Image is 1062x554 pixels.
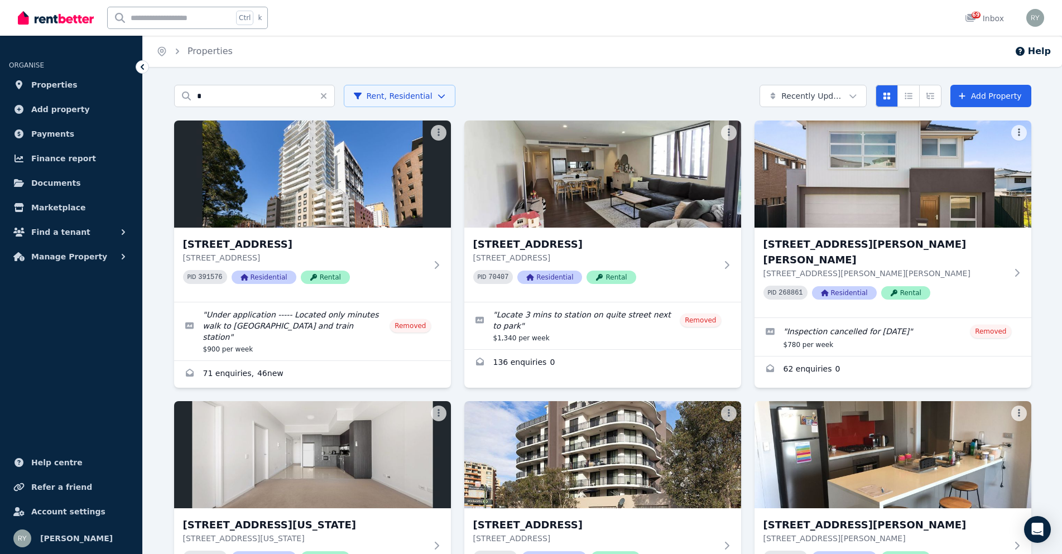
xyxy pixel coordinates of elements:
a: Finance report [9,147,133,170]
span: Residential [812,286,877,300]
img: Richard Yong [1026,9,1044,27]
a: Refer a friend [9,476,133,498]
span: Account settings [31,505,105,518]
button: Manage Property [9,245,133,268]
div: View options [876,85,941,107]
button: More options [1011,125,1027,141]
a: Enquiries for 408/36 Cowper St, Parramatta [174,361,451,388]
span: Find a tenant [31,225,90,239]
button: Compact list view [897,85,920,107]
a: Payments [9,123,133,145]
a: 22 Donizetti Street, Rouse Hill[STREET_ADDRESS][PERSON_NAME][PERSON_NAME][STREET_ADDRESS][PERSON_... [755,121,1031,317]
button: More options [721,125,737,141]
button: More options [721,406,737,421]
span: Properties [31,78,78,91]
span: Ctrl [236,11,253,25]
a: Edit listing: Under application ----- Located only minutes walk to Westfield and train station [174,302,451,360]
img: 18/613-615 Princes Highway, Rockdale [464,401,741,508]
p: [STREET_ADDRESS] [473,252,717,263]
span: Rental [301,271,350,284]
a: Edit listing: Locate 3 mins to station on quite street next to park [464,302,741,349]
code: 391576 [198,273,222,281]
p: [STREET_ADDRESS][US_STATE] [183,533,426,544]
button: Recently Updated [760,85,867,107]
span: Manage Property [31,250,107,263]
span: Help centre [31,456,83,469]
h3: [STREET_ADDRESS] [473,237,717,252]
img: 434/5 Vermont Crescent, Riverwood [174,401,451,508]
small: PID [188,274,196,280]
a: Add property [9,98,133,121]
div: Inbox [965,13,1004,24]
code: 268861 [779,289,802,297]
a: Account settings [9,500,133,523]
button: Clear search [319,85,335,107]
span: Rental [881,286,930,300]
span: Marketplace [31,201,85,214]
p: [STREET_ADDRESS][PERSON_NAME] [763,533,1007,544]
a: Edit listing: Inspection cancelled for 1/08/2023 [755,318,1031,356]
img: 22 Donizetti Street, Rouse Hill [755,121,1031,228]
a: 408/36 Cowper St, Parramatta[STREET_ADDRESS][STREET_ADDRESS]PID 391576ResidentialRental [174,121,451,302]
nav: Breadcrumb [143,36,246,67]
span: Rental [587,271,636,284]
button: Find a tenant [9,221,133,243]
a: Documents [9,172,133,194]
button: Expanded list view [919,85,941,107]
h3: [STREET_ADDRESS][PERSON_NAME] [763,517,1007,533]
a: Enquiries for Unit 303/5 Haran St, Mascot [464,350,741,377]
span: Add property [31,103,90,116]
img: 408/36 Cowper St, Parramatta [174,121,451,228]
h3: [STREET_ADDRESS][PERSON_NAME][PERSON_NAME] [763,237,1007,268]
div: Open Intercom Messenger [1024,516,1051,543]
a: Add Property [950,85,1031,107]
img: Richard Yong [13,529,31,547]
span: Rent, Residential [353,90,433,102]
a: Help centre [9,451,133,474]
span: [PERSON_NAME] [40,532,113,545]
span: Payments [31,127,74,141]
img: Unit 303/5 Haran St, Mascot [464,121,741,228]
button: More options [1011,406,1027,421]
a: Marketplace [9,196,133,219]
h3: [STREET_ADDRESS] [183,237,426,252]
a: Unit 303/5 Haran St, Mascot[STREET_ADDRESS][STREET_ADDRESS]PID 70407ResidentialRental [464,121,741,302]
button: Help [1015,45,1051,58]
img: 735/3 Loftus St, Arncliffe [755,401,1031,508]
h3: [STREET_ADDRESS] [473,517,717,533]
button: Rent, Residential [344,85,455,107]
span: Documents [31,176,81,190]
h3: [STREET_ADDRESS][US_STATE] [183,517,426,533]
button: Card view [876,85,898,107]
p: [STREET_ADDRESS][PERSON_NAME][PERSON_NAME] [763,268,1007,279]
a: Properties [188,46,233,56]
p: [STREET_ADDRESS] [183,252,426,263]
button: More options [431,125,446,141]
span: Residential [232,271,296,284]
span: Refer a friend [31,480,92,494]
a: Enquiries for 22 Donizetti Street, Rouse Hill [755,357,1031,383]
span: ORGANISE [9,61,44,69]
img: RentBetter [18,9,94,26]
code: 70407 [488,273,508,281]
span: Residential [517,271,582,284]
small: PID [478,274,487,280]
span: 69 [972,12,981,18]
p: [STREET_ADDRESS] [473,533,717,544]
span: Recently Updated [781,90,844,102]
button: More options [431,406,446,421]
a: Properties [9,74,133,96]
small: PID [768,290,777,296]
span: Finance report [31,152,96,165]
span: k [258,13,262,22]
